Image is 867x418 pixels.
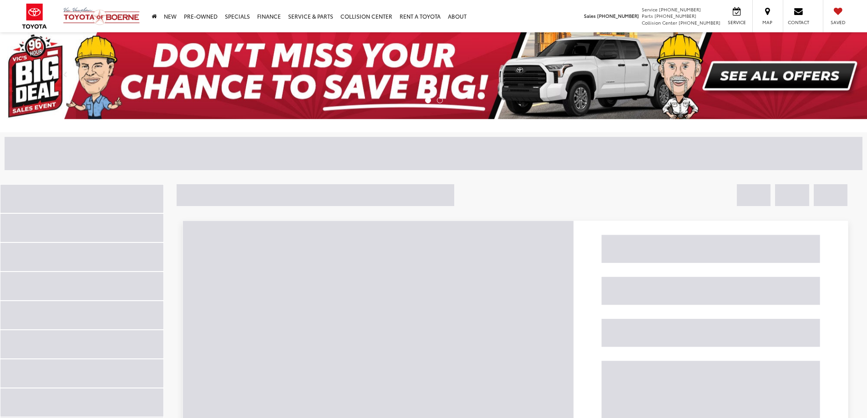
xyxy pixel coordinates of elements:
span: Collision Center [642,19,677,26]
span: [PHONE_NUMBER] [654,12,696,19]
span: Contact [788,19,809,25]
span: [PHONE_NUMBER] [679,19,720,26]
span: Sales [584,12,596,19]
span: [PHONE_NUMBER] [597,12,639,19]
span: Service [726,19,747,25]
span: Map [757,19,777,25]
span: Parts [642,12,653,19]
span: Service [642,6,658,13]
span: Saved [828,19,848,25]
img: Vic Vaughan Toyota of Boerne [63,7,140,25]
span: [PHONE_NUMBER] [659,6,701,13]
